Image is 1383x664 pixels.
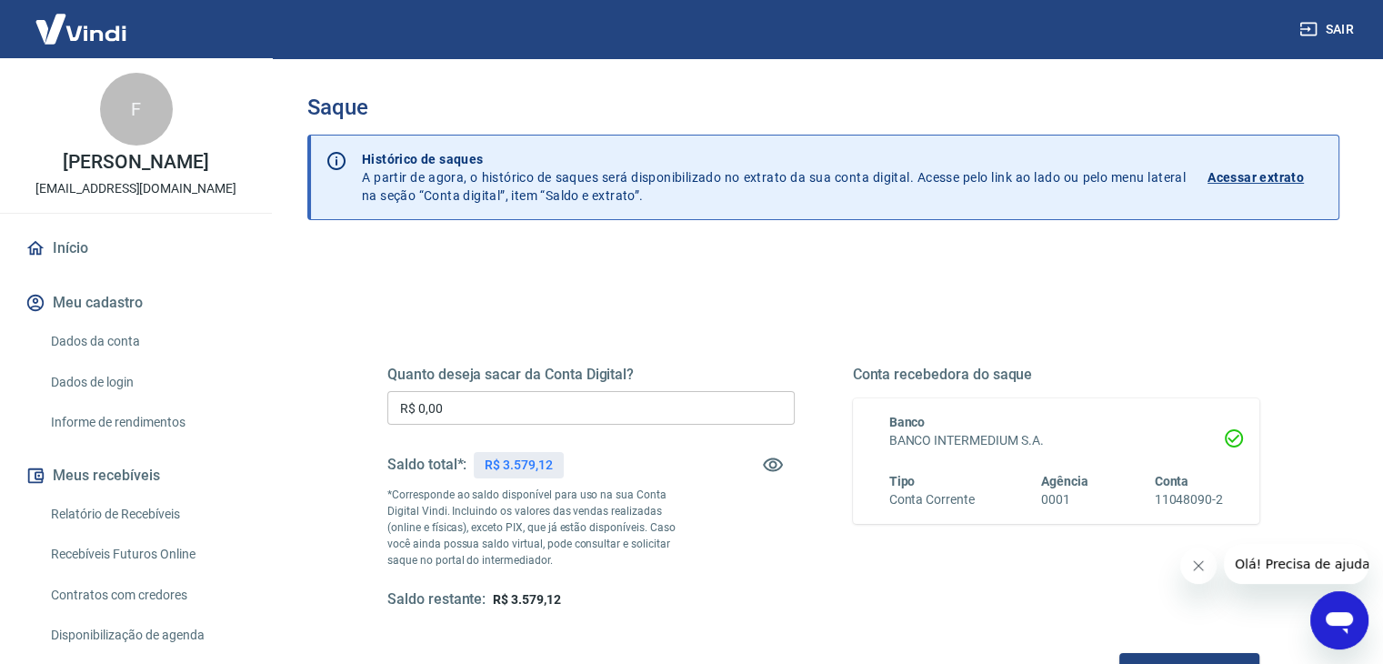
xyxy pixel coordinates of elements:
[11,13,153,27] span: Olá! Precisa de ajuda?
[493,592,560,607] span: R$ 3.579,12
[44,496,250,533] a: Relatório de Recebíveis
[1208,168,1304,186] p: Acessar extrato
[44,536,250,573] a: Recebíveis Futuros Online
[387,590,486,609] h5: Saldo restante:
[362,150,1186,168] p: Histórico de saques
[1041,474,1088,488] span: Agência
[1041,490,1088,509] h6: 0001
[22,456,250,496] button: Meus recebíveis
[889,415,926,429] span: Banco
[889,490,975,509] h6: Conta Corrente
[35,179,236,198] p: [EMAIL_ADDRESS][DOMAIN_NAME]
[44,404,250,441] a: Informe de rendimentos
[889,474,916,488] span: Tipo
[1154,490,1223,509] h6: 11048090-2
[63,153,208,172] p: [PERSON_NAME]
[889,431,1224,450] h6: BANCO INTERMEDIUM S.A.
[485,456,552,475] p: R$ 3.579,12
[387,487,693,568] p: *Corresponde ao saldo disponível para uso na sua Conta Digital Vindi. Incluindo os valores das ve...
[44,364,250,401] a: Dados de login
[100,73,173,146] div: F
[1310,591,1368,649] iframe: Botão para abrir a janela de mensagens
[44,323,250,360] a: Dados da conta
[1154,474,1188,488] span: Conta
[362,150,1186,205] p: A partir de agora, o histórico de saques será disponibilizado no extrato da sua conta digital. Ac...
[387,456,466,474] h5: Saldo total*:
[22,1,140,56] img: Vindi
[307,95,1339,120] h3: Saque
[387,366,795,384] h5: Quanto deseja sacar da Conta Digital?
[44,617,250,654] a: Disponibilização de agenda
[22,283,250,323] button: Meu cadastro
[1180,548,1217,584] iframe: Fechar mensagem
[853,366,1260,384] h5: Conta recebedora do saque
[1208,150,1324,205] a: Acessar extrato
[1296,13,1361,46] button: Sair
[22,228,250,268] a: Início
[1224,544,1368,584] iframe: Mensagem da empresa
[44,577,250,614] a: Contratos com credores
